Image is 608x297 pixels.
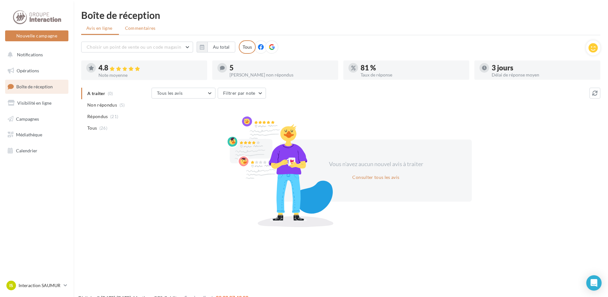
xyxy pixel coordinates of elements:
[120,102,125,108] span: (5)
[99,125,107,131] span: (26)
[17,52,43,57] span: Notifications
[197,42,235,52] button: Au total
[4,112,70,126] a: Campagnes
[81,10,600,20] div: Boîte de réception
[492,73,595,77] div: Délai de réponse moyen
[218,88,266,99] button: Filtrer par note
[492,64,595,71] div: 3 jours
[125,25,156,31] span: Commentaires
[321,160,431,168] div: Vous n'avez aucun nouvel avis à traiter
[5,279,68,292] a: IS Interaction SAUMUR
[230,73,333,77] div: [PERSON_NAME] non répondus
[98,64,202,72] div: 4.8
[16,116,39,121] span: Campagnes
[87,44,181,50] span: Choisir un point de vente ou un code magasin
[19,282,61,289] p: Interaction SAUMUR
[87,113,108,120] span: Répondus
[4,128,70,141] a: Médiathèque
[87,125,97,131] span: Tous
[350,173,402,181] button: Consulter tous les avis
[98,73,202,77] div: Note moyenne
[16,148,37,153] span: Calendrier
[207,42,235,52] button: Au total
[361,64,464,71] div: 81 %
[17,100,51,106] span: Visibilité en ligne
[4,96,70,110] a: Visibilité en ligne
[9,282,13,289] span: IS
[157,90,183,96] span: Tous les avis
[87,102,117,108] span: Non répondus
[239,40,256,54] div: Tous
[586,275,602,291] div: Open Intercom Messenger
[5,30,68,41] button: Nouvelle campagne
[230,64,333,71] div: 5
[17,68,39,73] span: Opérations
[81,42,193,52] button: Choisir un point de vente ou un code magasin
[16,132,42,137] span: Médiathèque
[4,48,67,61] button: Notifications
[361,73,464,77] div: Taux de réponse
[16,84,53,89] span: Boîte de réception
[4,144,70,157] a: Calendrier
[4,80,70,93] a: Boîte de réception
[4,64,70,77] a: Opérations
[110,114,118,119] span: (21)
[152,88,215,99] button: Tous les avis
